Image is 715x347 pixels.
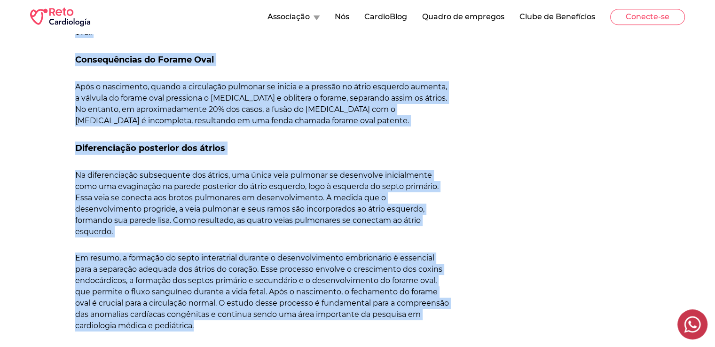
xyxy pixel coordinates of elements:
[267,12,310,21] font: Associação
[75,82,447,125] font: Após o nascimento, quando a circulação pulmonar se inicia e a pressão no átrio esquerdo aumenta, ...
[364,12,407,21] font: CardioBlog
[267,11,320,23] button: Associação
[30,8,90,26] img: Desafio do logotipo Cardio
[364,11,407,23] button: CardioBlog
[75,143,225,153] font: Diferenciação posterior dos átrios
[610,9,685,25] button: Conecte-se
[519,11,595,23] button: Clube de Benefícios
[75,253,449,330] font: Em resumo, a formação do septo interatrial durante o desenvolvimento embrionário é essencial para...
[335,11,349,23] button: Nós
[75,171,439,236] font: Na diferenciação subsequente dos átrios, uma única veia pulmonar se desenvolve inicialmente como ...
[626,12,669,21] font: Conecte-se
[75,55,214,65] font: Consequências do Forame Oval
[519,12,595,21] font: Clube de Benefícios
[422,12,504,21] font: Quadro de empregos
[335,12,349,21] font: Nós
[422,11,504,23] button: Quadro de empregos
